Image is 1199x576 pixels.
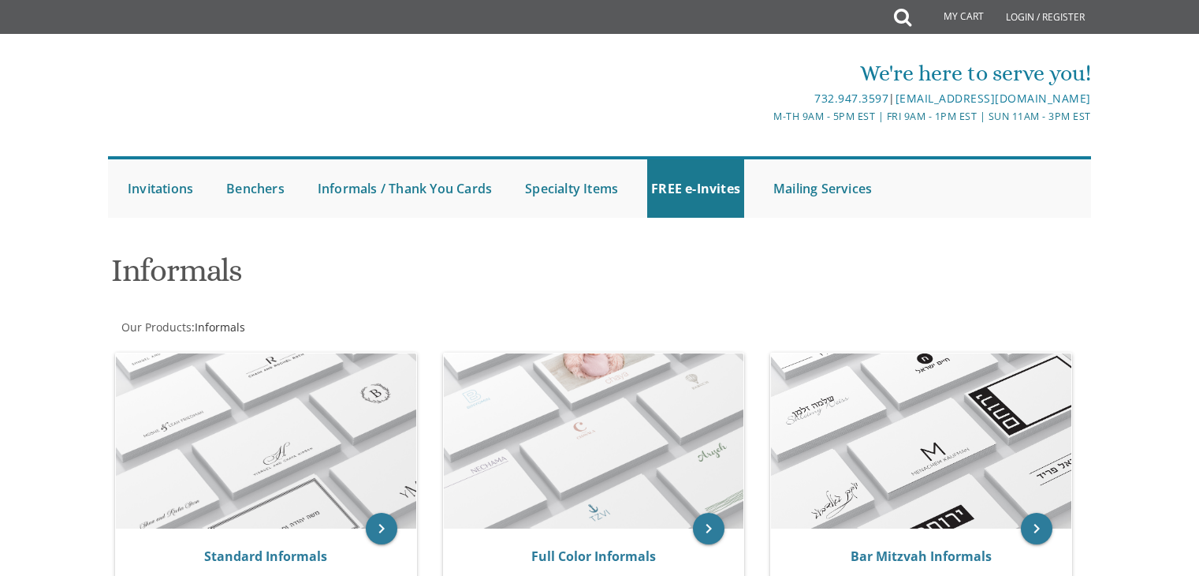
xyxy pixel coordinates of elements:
[437,58,1091,89] div: We're here to serve you!
[896,91,1091,106] a: [EMAIL_ADDRESS][DOMAIN_NAME]
[910,2,995,33] a: My Cart
[1021,513,1052,544] a: keyboard_arrow_right
[814,91,888,106] a: 732.947.3597
[531,548,656,565] a: Full Color Informals
[314,159,496,218] a: Informals / Thank You Cards
[120,320,192,335] a: Our Products
[771,353,1071,529] img: Bar Mitzvah Informals
[366,513,397,544] a: keyboard_arrow_right
[204,548,327,565] a: Standard Informals
[437,108,1091,125] div: M-Th 9am - 5pm EST | Fri 9am - 1pm EST | Sun 11am - 3pm EST
[124,159,197,218] a: Invitations
[647,159,744,218] a: FREE e-Invites
[444,353,744,529] img: Full Color Informals
[693,513,724,544] a: keyboard_arrow_right
[437,89,1091,108] div: |
[222,159,289,218] a: Benchers
[521,159,622,218] a: Specialty Items
[195,320,245,335] span: Informals
[851,548,992,565] a: Bar Mitzvah Informals
[116,353,416,529] img: Standard Informals
[769,159,876,218] a: Mailing Services
[108,320,600,335] div: :
[111,253,754,300] h1: Informals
